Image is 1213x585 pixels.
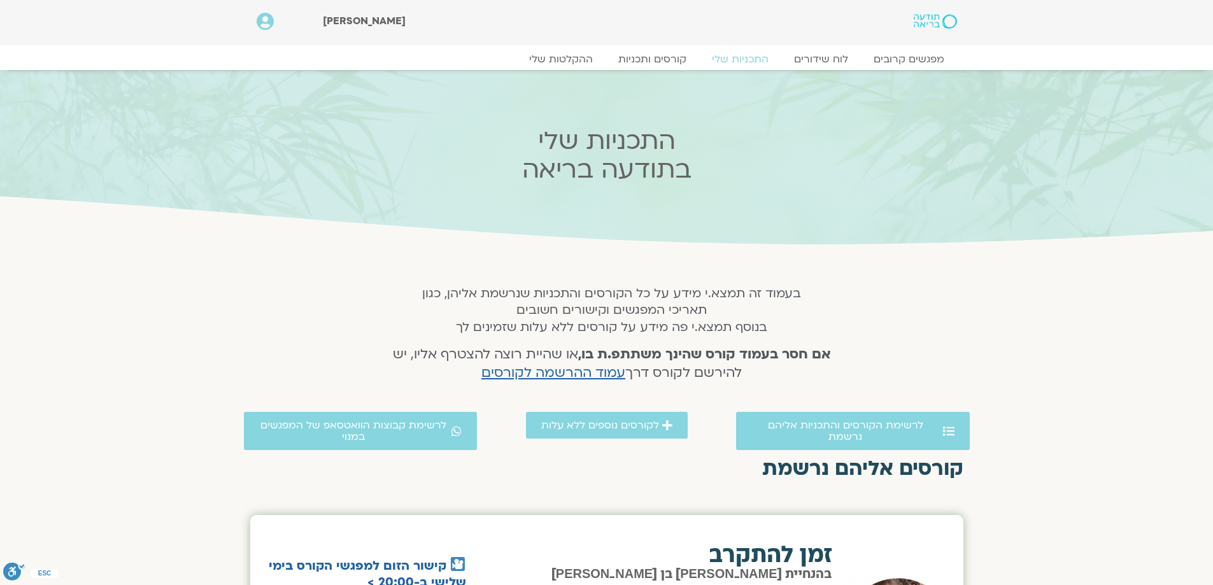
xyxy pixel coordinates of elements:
strong: אם חסר בעמוד קורס שהינך משתתפ.ת בו, [578,345,831,363]
nav: Menu [257,53,957,66]
h2: התכניות שלי בתודעה בריאה [357,127,856,184]
h2: זמן להתקרב [511,544,833,567]
a: התכניות שלי [699,53,781,66]
span: [PERSON_NAME] [323,14,406,28]
span: בהנחיית [PERSON_NAME] בן [PERSON_NAME] [551,568,832,581]
a: לרשימת הקורסים והתכניות אליהם נרשמת [736,412,970,450]
a: קורסים ותכניות [606,53,699,66]
span: לקורסים נוספים ללא עלות [541,419,659,431]
span: לרשימת הקורסים והתכניות אליהם נרשמת [751,419,940,442]
a: ההקלטות שלי [516,53,606,66]
a: לקורסים נוספים ללא עלות [526,412,688,439]
img: 🎦 [451,557,465,571]
h2: קורסים אליהם נרשמת [250,457,963,480]
a: מפגשים קרובים [861,53,957,66]
h5: בעמוד זה תמצא.י מידע על כל הקורסים והתכניות שנרשמת אליהן, כגון תאריכי המפגשים וקישורים חשובים בנו... [376,285,848,335]
span: לרשימת קבוצות הוואטסאפ של המפגשים במנוי [259,419,449,442]
a: לוח שידורים [781,53,861,66]
h4: או שהיית רוצה להצטרף אליו, יש להירשם לקורס דרך [376,346,848,383]
a: עמוד ההרשמה לקורסים [481,363,625,382]
a: לרשימת קבוצות הוואטסאפ של המפגשים במנוי [244,412,478,450]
